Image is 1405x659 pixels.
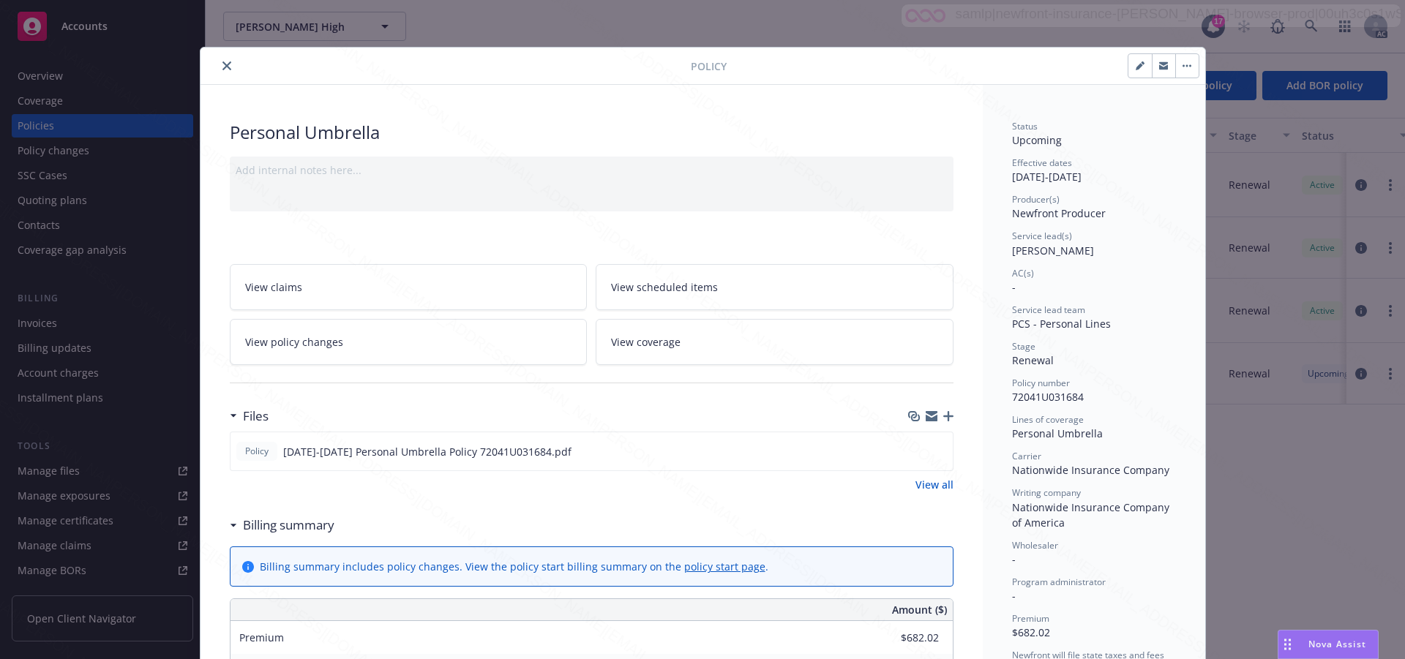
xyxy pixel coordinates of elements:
span: Program administrator [1012,576,1106,588]
div: Add internal notes here... [236,162,948,178]
span: Policy [242,445,271,458]
span: Upcoming [1012,133,1062,147]
span: Amount ($) [892,602,947,617]
span: Renewal [1012,353,1054,367]
span: Premium [239,630,284,644]
span: View claims [245,279,302,295]
span: [DATE]-[DATE] Personal Umbrella Policy 72041U031684.pdf [283,444,572,459]
span: Writing company [1012,486,1081,499]
a: View all [915,477,953,492]
div: Personal Umbrella [230,120,953,145]
div: Billing summary [230,516,334,535]
span: Stage [1012,340,1035,353]
h3: Files [243,407,269,426]
div: Billing summary includes policy changes. View the policy start billing summary on the . [260,559,768,574]
a: View coverage [596,319,953,365]
span: Nationwide Insurance Company of America [1012,500,1172,530]
button: close [218,57,236,75]
span: - [1012,589,1016,603]
span: Wholesaler [1012,539,1058,551]
button: Nova Assist [1278,630,1379,659]
span: 72041U031684 [1012,390,1084,404]
a: View claims [230,264,588,310]
span: Newfront Producer [1012,206,1106,220]
span: AC(s) [1012,267,1034,279]
span: Service lead(s) [1012,230,1072,242]
input: 0.00 [853,627,948,649]
span: Policy [691,59,727,74]
span: - [1012,552,1016,566]
span: - [1012,280,1016,294]
span: Premium [1012,612,1049,625]
span: Producer(s) [1012,193,1060,206]
span: PCS - Personal Lines [1012,317,1111,331]
span: View coverage [611,334,681,350]
div: Drag to move [1278,630,1297,658]
span: $682.02 [1012,625,1050,639]
div: [DATE] - [DATE] [1012,157,1176,184]
span: Policy number [1012,377,1070,389]
span: Status [1012,120,1038,132]
span: Lines of coverage [1012,413,1084,426]
button: download file [910,444,922,459]
a: policy start page [684,560,765,573]
span: Nova Assist [1308,638,1366,650]
span: View policy changes [245,334,343,350]
div: Files [230,407,269,426]
span: Personal Umbrella [1012,426,1103,440]
span: Nationwide Insurance Company [1012,463,1169,477]
span: Effective dates [1012,157,1072,169]
span: Carrier [1012,450,1041,462]
a: View scheduled items [596,264,953,310]
a: View policy changes [230,319,588,365]
button: preview file [934,444,947,459]
span: View scheduled items [611,279,718,295]
span: Service lead team [1012,304,1085,316]
h3: Billing summary [243,516,334,535]
span: [PERSON_NAME] [1012,244,1094,257]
